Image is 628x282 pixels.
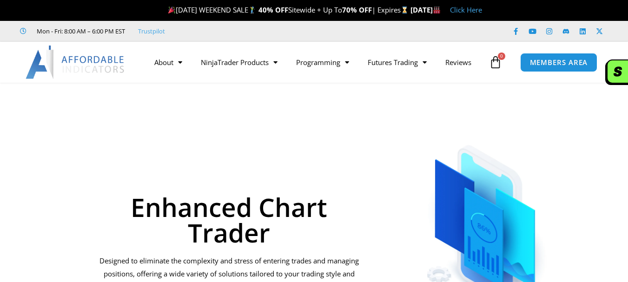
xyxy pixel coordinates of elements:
strong: [DATE] [410,5,441,14]
strong: 70% OFF [342,5,372,14]
h1: Enhanced Chart Trader [97,194,361,245]
a: 0 [475,49,516,76]
a: Trustpilot [138,26,165,37]
a: NinjaTrader Products [192,52,287,73]
img: ⌛ [401,7,408,13]
span: MEMBERS AREA [530,59,588,66]
a: MEMBERS AREA [520,53,598,72]
a: Reviews [436,52,481,73]
span: [DATE] WEEKEND SALE Sitewide + Up To | Expires [166,5,410,14]
a: About [145,52,192,73]
strong: 40% OFF [258,5,288,14]
nav: Menu [145,52,487,73]
span: Mon - Fri: 8:00 AM – 6:00 PM EST [34,26,125,37]
a: Programming [287,52,358,73]
img: 🎉 [168,7,175,13]
img: 🏌️‍♂️ [249,7,256,13]
img: 🏭 [433,7,440,13]
a: Click Here [450,5,482,14]
span: 0 [498,52,505,60]
a: Futures Trading [358,52,436,73]
img: LogoAI | Affordable Indicators – NinjaTrader [26,46,126,79]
